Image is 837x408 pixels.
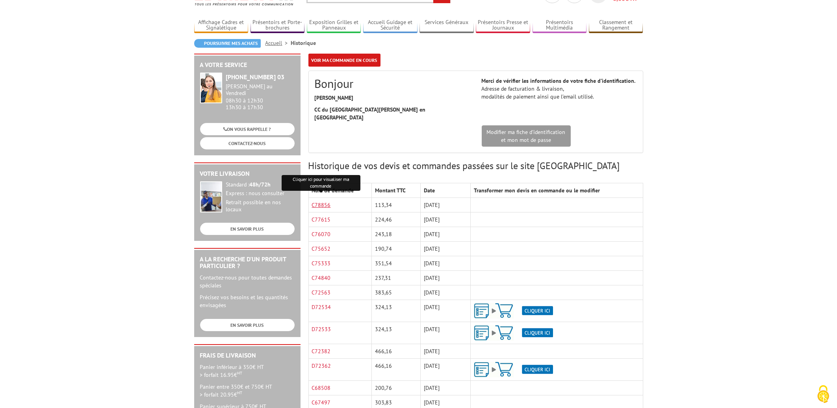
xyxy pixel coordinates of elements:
[372,285,420,300] td: 383,65
[307,19,361,32] a: Exposition Grilles et Panneaux
[312,245,331,252] a: C75652
[312,399,331,406] a: C67497
[200,274,295,289] p: Contactez-nous pour toutes demandes spéciales
[482,77,637,101] p: Adresse de facturation & livraison, modalités de paiement ainsi que l’email utilisé.
[226,199,295,213] div: Retrait possible en nos locaux
[420,300,470,322] td: [DATE]
[420,183,470,198] th: Date
[372,381,420,395] td: 200,76
[420,322,470,344] td: [DATE]
[372,227,420,242] td: 243,18
[312,201,331,209] a: C78856
[200,73,222,103] img: widget-service.jpg
[200,223,295,235] a: EN SAVOIR PLUS
[420,242,470,256] td: [DATE]
[200,371,243,378] span: > forfait 16.95€
[809,381,837,408] button: Cookies (fenêtre modale)
[200,293,295,309] p: Précisez vos besoins et les quantités envisagées
[265,39,291,47] a: Accueil
[474,325,553,341] img: ajout-vers-panier.png
[226,73,285,81] strong: [PHONE_NUMBER] 03
[420,271,470,285] td: [DATE]
[312,289,331,296] a: C72563
[471,183,643,198] th: Transformer mon devis en commande ou le modifier
[200,383,295,399] p: Panier entre 350€ et 750€ HT
[282,175,360,191] div: Cliquer ici pour visualiser ma commande
[589,19,643,32] a: Classement et Rangement
[372,198,420,212] td: 113,34
[200,181,222,212] img: widget-livraison.jpg
[200,363,295,379] p: Panier inférieur à 350€ HT
[420,344,470,359] td: [DATE]
[200,319,295,331] a: EN SAVOIR PLUS
[482,125,571,147] a: Modifier ma fiche d'identificationet mon mot de passe
[200,123,295,135] a: ON VOUS RAPPELLE ?
[226,190,295,197] div: Express : nous consulter
[474,362,553,377] img: ajout-vers-panier.png
[363,19,418,32] a: Accueil Guidage et Sécurité
[420,381,470,395] td: [DATE]
[291,39,316,47] li: Historique
[372,242,420,256] td: 190,74
[813,384,833,404] img: Cookies (fenêtre modale)
[372,359,420,381] td: 466,16
[194,39,261,48] a: Poursuivre mes achats
[315,106,426,121] strong: CC du [GEOGRAPHIC_DATA][PERSON_NAME] en [GEOGRAPHIC_DATA]
[200,391,243,398] span: > forfait 20.95€
[250,181,271,188] strong: 48h/72h
[312,326,331,333] a: D72533
[420,227,470,242] td: [DATE]
[226,83,295,110] div: 08h30 à 12h30 13h30 à 17h30
[312,348,331,355] a: C72382
[315,77,470,90] h2: Bonjour
[420,285,470,300] td: [DATE]
[200,137,295,149] a: CONTACTEZ-NOUS
[419,19,474,32] a: Services Généraux
[200,61,295,69] h2: A votre service
[476,19,530,32] a: Présentoirs Presse et Journaux
[238,370,243,376] sup: HT
[312,231,331,238] a: C76070
[372,256,420,271] td: 351,54
[372,212,420,227] td: 224,46
[312,216,331,223] a: C77615
[315,94,354,101] strong: [PERSON_NAME]
[533,19,587,32] a: Présentoirs Multimédia
[200,256,295,270] h2: A la recherche d'un produit particulier ?
[372,322,420,344] td: 324,13
[200,170,295,177] h2: Votre livraison
[226,83,295,97] div: [PERSON_NAME] au Vendredi
[372,344,420,359] td: 466,16
[372,300,420,322] td: 324,13
[251,19,305,32] a: Présentoirs et Porte-brochures
[474,303,553,319] img: ajout-vers-panier.png
[312,362,331,369] a: D72362
[372,183,420,198] th: Montant TTC
[200,352,295,359] h2: Frais de Livraison
[372,271,420,285] td: 237,31
[308,161,643,171] h3: Historique de vos devis et commandes passées sur le site [GEOGRAPHIC_DATA]
[482,77,636,84] strong: Merci de vérifier les informations de votre fiche d’identification.
[312,260,331,267] a: C75333
[312,384,331,391] a: C68508
[420,198,470,212] td: [DATE]
[226,181,295,188] div: Standard :
[420,212,470,227] td: [DATE]
[312,304,331,311] a: D72534
[308,54,380,67] a: Voir ma commande en cours
[194,19,249,32] a: Affichage Cadres et Signalétique
[238,390,243,395] sup: HT
[420,256,470,271] td: [DATE]
[420,359,470,381] td: [DATE]
[312,274,331,281] a: C74840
